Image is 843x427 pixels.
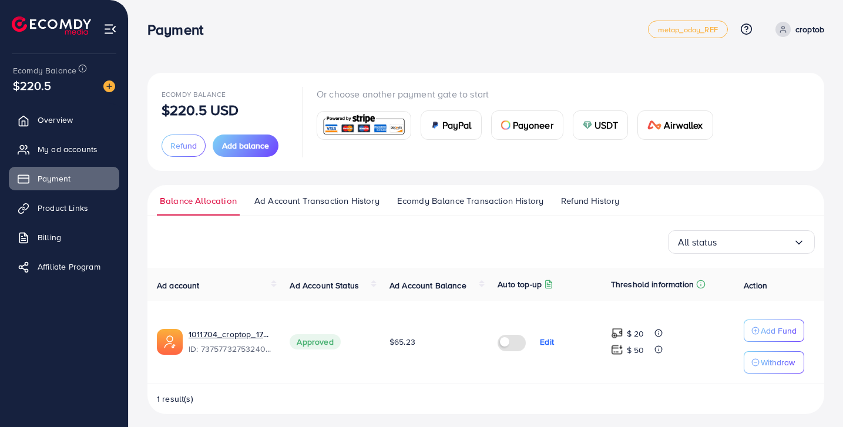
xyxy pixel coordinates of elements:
[317,87,723,101] p: Or choose another payment gate to start
[717,233,793,251] input: Search for option
[627,343,644,357] p: $ 50
[162,135,206,157] button: Refund
[157,393,193,405] span: 1 result(s)
[13,65,76,76] span: Ecomdy Balance
[648,21,728,38] a: metap_oday_REF
[658,26,718,33] span: metap_oday_REF
[627,327,644,341] p: $ 20
[9,255,119,278] a: Affiliate Program
[290,280,359,291] span: Ad Account Status
[389,336,415,348] span: $65.23
[38,173,70,184] span: Payment
[321,113,407,138] img: card
[38,231,61,243] span: Billing
[9,167,119,190] a: Payment
[761,324,797,338] p: Add Fund
[573,110,629,140] a: cardUSDT
[795,22,824,36] p: croptob
[9,137,119,161] a: My ad accounts
[744,351,804,374] button: Withdraw
[540,335,554,349] p: Edit
[189,343,271,355] span: ID: 7375773275324071952
[189,328,271,355] div: <span class='underline'>1011704_croptop_1717306054760</span></br>7375773275324071952
[442,118,472,132] span: PayPal
[9,108,119,132] a: Overview
[160,194,237,207] span: Balance Allocation
[317,111,411,140] a: card
[561,194,619,207] span: Refund History
[595,118,619,132] span: USDT
[103,22,117,36] img: menu
[611,327,623,339] img: top-up amount
[12,16,91,35] img: logo
[189,328,271,340] a: 1011704_croptop_1717306054760
[147,21,213,38] h3: Payment
[678,233,717,251] span: All status
[103,80,115,92] img: image
[647,120,661,130] img: card
[761,355,795,369] p: Withdraw
[162,103,239,117] p: $220.5 USD
[421,110,482,140] a: cardPayPal
[501,120,510,130] img: card
[668,230,815,254] div: Search for option
[170,140,197,152] span: Refund
[744,320,804,342] button: Add Fund
[793,374,834,418] iframe: Chat
[9,226,119,249] a: Billing
[157,329,183,355] img: ic-ads-acc.e4c84228.svg
[397,194,543,207] span: Ecomdy Balance Transaction History
[213,135,278,157] button: Add balance
[254,194,379,207] span: Ad Account Transaction History
[222,140,269,152] span: Add balance
[431,120,440,130] img: card
[13,77,51,94] span: $220.5
[290,334,340,349] span: Approved
[157,280,200,291] span: Ad account
[38,114,73,126] span: Overview
[664,118,703,132] span: Airwallex
[491,110,563,140] a: cardPayoneer
[611,277,694,291] p: Threshold information
[389,280,466,291] span: Ad Account Balance
[162,89,226,99] span: Ecomdy Balance
[611,344,623,356] img: top-up amount
[771,22,824,37] a: croptob
[744,280,767,291] span: Action
[583,120,592,130] img: card
[38,202,88,214] span: Product Links
[38,261,100,273] span: Affiliate Program
[9,196,119,220] a: Product Links
[498,277,542,291] p: Auto top-up
[513,118,553,132] span: Payoneer
[637,110,713,140] a: cardAirwallex
[38,143,98,155] span: My ad accounts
